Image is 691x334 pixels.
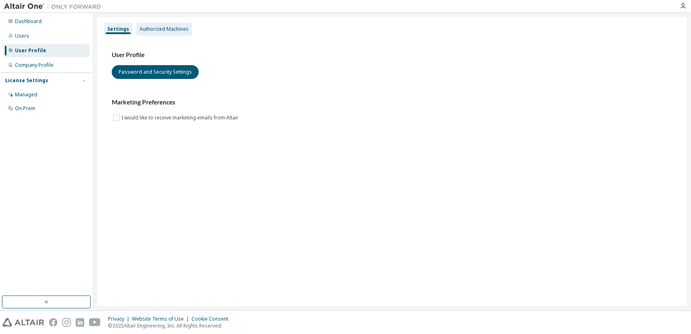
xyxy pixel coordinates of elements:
div: On Prem [15,105,35,112]
div: Dashboard [15,18,42,25]
img: facebook.svg [49,318,57,327]
div: Company Profile [15,62,53,68]
p: © 2025 Altair Engineering, Inc. All Rights Reserved. [108,322,233,329]
div: License Settings [5,77,48,84]
div: Privacy [108,316,132,322]
div: Users [15,33,29,39]
img: Altair One [4,2,105,11]
button: Password and Security Settings [112,65,199,79]
img: youtube.svg [89,318,101,327]
img: linkedin.svg [76,318,84,327]
div: Settings [107,26,129,32]
h3: Marketing Preferences [112,98,672,106]
div: Authorized Machines [140,26,189,32]
div: User Profile [15,47,46,54]
img: instagram.svg [62,318,71,327]
div: Managed [15,91,37,98]
div: Cookie Consent [191,316,233,322]
label: I would like to receive marketing emails from Altair [121,113,240,123]
img: altair_logo.svg [2,318,44,327]
h3: User Profile [112,51,672,59]
div: Website Terms of Use [132,316,191,322]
